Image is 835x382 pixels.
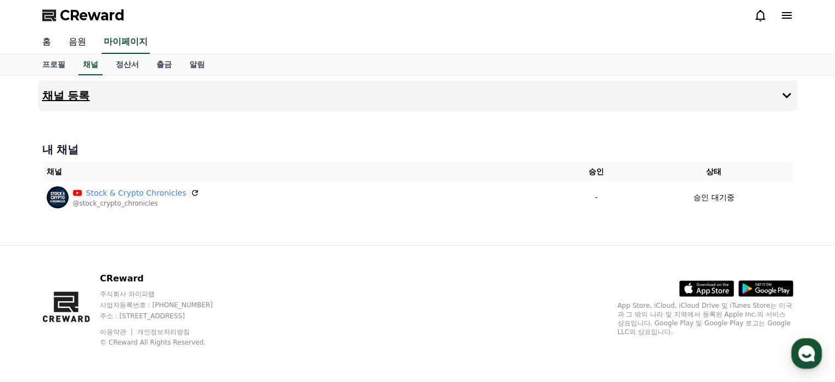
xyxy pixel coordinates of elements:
[100,308,114,317] span: 대화
[33,31,60,54] a: 홈
[100,290,234,298] p: 주식회사 와이피랩
[100,312,234,320] p: 주소 : [STREET_ADDRESS]
[100,272,234,285] p: CReward
[100,338,234,347] p: © CReward All Rights Reserved.
[170,307,183,316] span: 설정
[618,301,793,336] p: App Store, iCloud, iCloud Drive 및 iTunes Store는 미국과 그 밖의 나라 및 지역에서 등록된 Apple Inc.의 서비스 상표입니다. Goo...
[79,54,103,75] a: 채널
[33,54,74,75] a: 프로필
[148,54,181,75] a: 출금
[562,192,630,203] p: -
[102,31,150,54] a: 마이페이지
[42,162,558,182] th: 채널
[107,54,148,75] a: 정산서
[558,162,635,182] th: 승인
[86,187,187,199] a: Stock & Crypto Chronicles
[42,90,90,102] h4: 채널 등록
[73,199,200,208] p: @stock_crypto_chronicles
[100,328,135,336] a: 이용약관
[137,328,190,336] a: 개인정보처리방침
[100,301,234,309] p: 사업자등록번호 : [PHONE_NUMBER]
[60,7,125,24] span: CReward
[693,192,734,203] p: 승인 대기중
[72,291,142,318] a: 대화
[42,142,793,157] h4: 내 채널
[47,186,69,208] img: Stock & Crypto Chronicles
[38,80,798,111] button: 채널 등록
[181,54,214,75] a: 알림
[635,162,793,182] th: 상태
[60,31,95,54] a: 음원
[42,7,125,24] a: CReward
[35,307,41,316] span: 홈
[142,291,211,318] a: 설정
[3,291,72,318] a: 홈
